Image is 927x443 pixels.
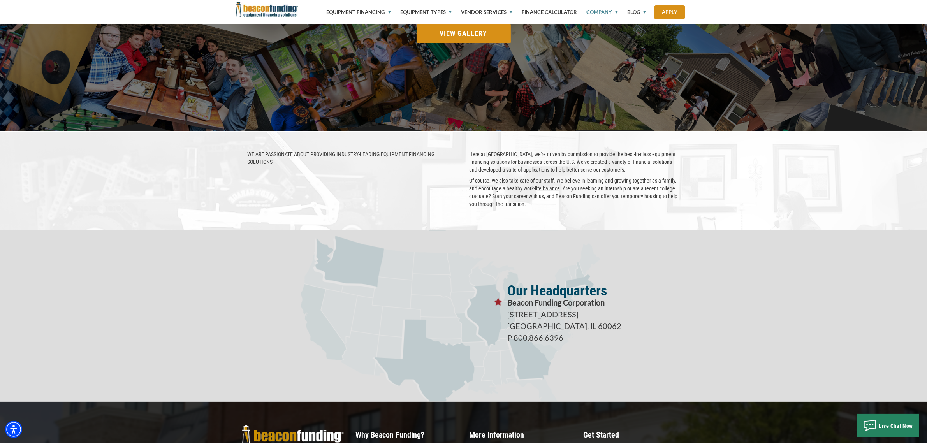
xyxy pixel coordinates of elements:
span: Live Chat Now [879,423,913,429]
a: Beacon Funding Corporation [236,6,298,12]
img: Beacon Funding Corporation [236,2,298,17]
p: [STREET_ADDRESS] [GEOGRAPHIC_DATA], IL 60062 P 800.866.6396 [507,308,686,343]
p: Our Headquarters [507,285,686,297]
div: Accessibility Menu [5,421,22,438]
p: Beacon Funding Corporation [507,297,686,308]
a: Apply [654,5,685,19]
button: Live Chat Now [857,414,919,437]
p: More Information [470,431,572,439]
p: Here at [GEOGRAPHIC_DATA], we're driven by our mission to provide the best-in-class equipment fin... [470,150,680,174]
p: Of course, we also take care of our staff. We believe in learning and growing together as a famil... [470,177,680,208]
p: WE ARE PASSIONATE ABOUT PROVIDING INDUSTRY-LEADING EQUIPMENT FINANCING SOLUTIONS [248,150,458,166]
p: Why Beacon Funding? [355,431,458,439]
p: Get Started [583,431,686,439]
